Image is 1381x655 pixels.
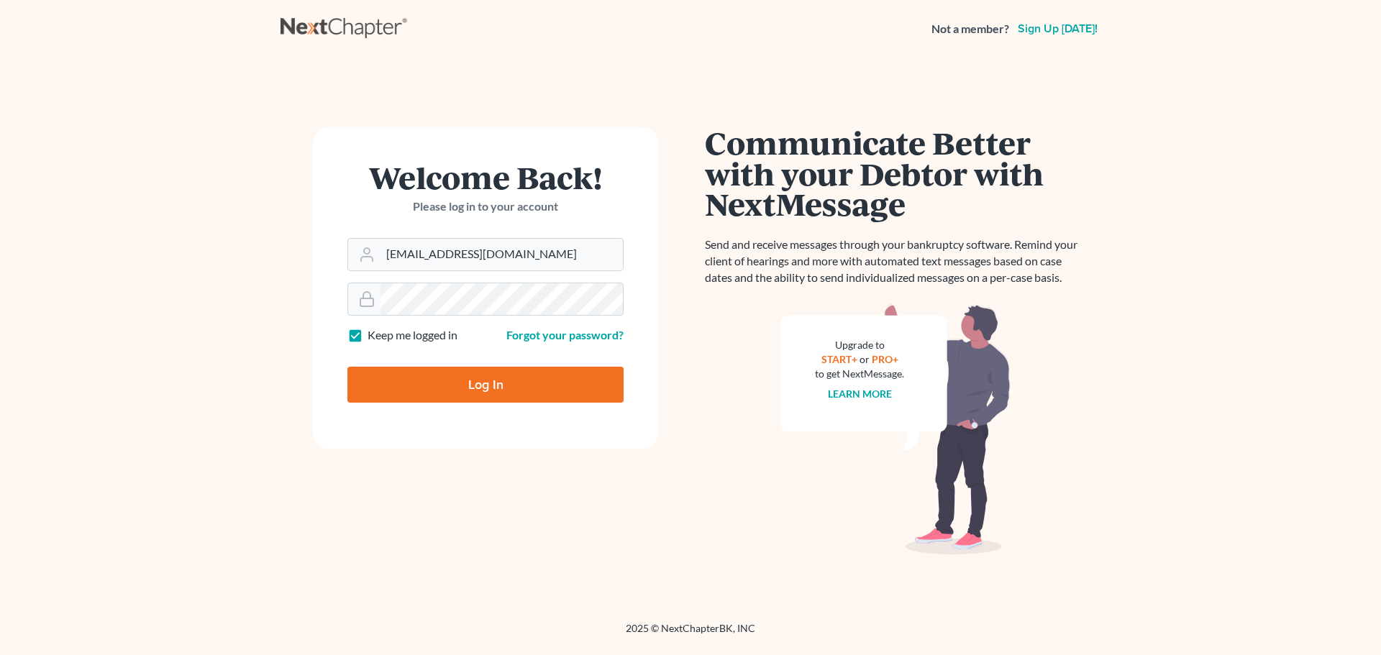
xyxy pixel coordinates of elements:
[281,621,1100,647] div: 2025 © NextChapterBK, INC
[872,353,898,365] a: PRO+
[368,327,457,344] label: Keep me logged in
[380,239,623,270] input: Email Address
[347,367,624,403] input: Log In
[705,127,1086,219] h1: Communicate Better with your Debtor with NextMessage
[860,353,870,365] span: or
[705,237,1086,286] p: Send and receive messages through your bankruptcy software. Remind your client of hearings and mo...
[780,303,1011,555] img: nextmessage_bg-59042aed3d76b12b5cd301f8e5b87938c9018125f34e5fa2b7a6b67550977c72.svg
[347,198,624,215] p: Please log in to your account
[815,367,904,381] div: to get NextMessage.
[821,353,857,365] a: START+
[506,328,624,342] a: Forgot your password?
[1015,23,1100,35] a: Sign up [DATE]!
[347,162,624,193] h1: Welcome Back!
[815,338,904,352] div: Upgrade to
[828,388,892,400] a: Learn more
[931,21,1009,37] strong: Not a member?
